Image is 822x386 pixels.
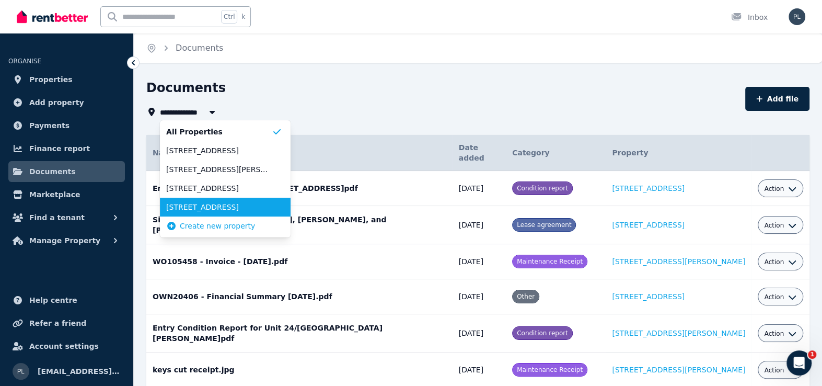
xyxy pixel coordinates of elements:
[612,366,745,374] a: [STREET_ADDRESS][PERSON_NAME]
[517,185,568,192] span: Condition report
[8,138,125,159] a: Finance report
[166,183,272,194] span: [STREET_ADDRESS]
[153,149,176,157] span: Name
[731,12,768,22] div: Inbox
[180,221,255,231] span: Create new property
[453,135,506,171] th: Date added
[8,290,125,311] a: Help centre
[517,293,535,300] span: Other
[745,87,809,111] button: Add file
[612,292,685,301] a: [STREET_ADDRESS]
[29,73,73,86] span: Properties
[146,206,453,244] td: Signed Lease for [PERSON_NAME], [PERSON_NAME], and [PERSON_NAME].pdf
[764,293,796,301] button: Action
[29,165,76,178] span: Documents
[8,313,125,334] a: Refer a friend
[453,244,506,279] td: [DATE]
[764,330,784,338] span: Action
[786,350,812,376] iframe: Intercom live chat
[764,185,784,193] span: Action
[612,257,745,266] a: [STREET_ADDRESS][PERSON_NAME]
[453,206,506,244] td: [DATE]
[517,258,583,265] span: Maintenance Receipt
[789,8,805,25] img: plmarkt@gmail.com
[221,10,237,24] span: Ctrl
[8,58,41,65] span: ORGANISE
[453,279,506,314] td: [DATE]
[764,293,784,301] span: Action
[29,96,84,109] span: Add property
[29,340,99,353] span: Account settings
[764,221,784,230] span: Action
[29,142,90,155] span: Finance report
[166,164,272,175] span: [STREET_ADDRESS][PERSON_NAME]
[146,80,226,96] h1: Documents
[134,33,236,63] nav: Breadcrumb
[13,363,29,380] img: plmarkt@gmail.com
[8,161,125,182] a: Documents
[146,171,453,206] td: Entry Condition Report for [STREET_ADDRESS]pdf
[29,188,80,201] span: Marketplace
[176,43,223,53] a: Documents
[764,366,796,374] button: Action
[29,294,77,306] span: Help centre
[166,145,272,156] span: [STREET_ADDRESS]
[612,329,745,337] a: [STREET_ADDRESS][PERSON_NAME]
[8,230,125,251] button: Manage Property
[764,258,784,266] span: Action
[612,221,685,229] a: [STREET_ADDRESS]
[764,330,796,338] button: Action
[166,127,272,137] span: All Properties
[29,317,86,330] span: Refer a friend
[612,184,685,192] a: [STREET_ADDRESS]
[517,221,571,229] span: Lease agreement
[146,314,453,353] td: Entry Condition Report for Unit 24/[GEOGRAPHIC_DATA][PERSON_NAME]pdf
[38,365,121,378] span: [EMAIL_ADDRESS][DOMAIN_NAME]
[166,202,272,212] span: [STREET_ADDRESS]
[453,314,506,353] td: [DATE]
[506,135,606,171] th: Category
[29,211,85,224] span: Find a tenant
[8,92,125,113] a: Add property
[517,330,568,337] span: Condition report
[146,279,453,314] td: OWN20406 - Financial Summary [DATE].pdf
[29,234,100,247] span: Manage Property
[764,185,796,193] button: Action
[764,221,796,230] button: Action
[8,207,125,228] button: Find a tenant
[764,366,784,374] span: Action
[8,336,125,357] a: Account settings
[8,115,125,136] a: Payments
[146,244,453,279] td: WO105458 - Invoice - [DATE].pdf
[764,258,796,266] button: Action
[453,171,506,206] td: [DATE]
[17,9,88,25] img: RentBetter
[517,366,583,373] span: Maintenance Receipt
[606,135,751,171] th: Property
[241,13,245,21] span: k
[29,119,70,132] span: Payments
[8,184,125,205] a: Marketplace
[808,350,816,359] span: 1
[8,69,125,90] a: Properties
